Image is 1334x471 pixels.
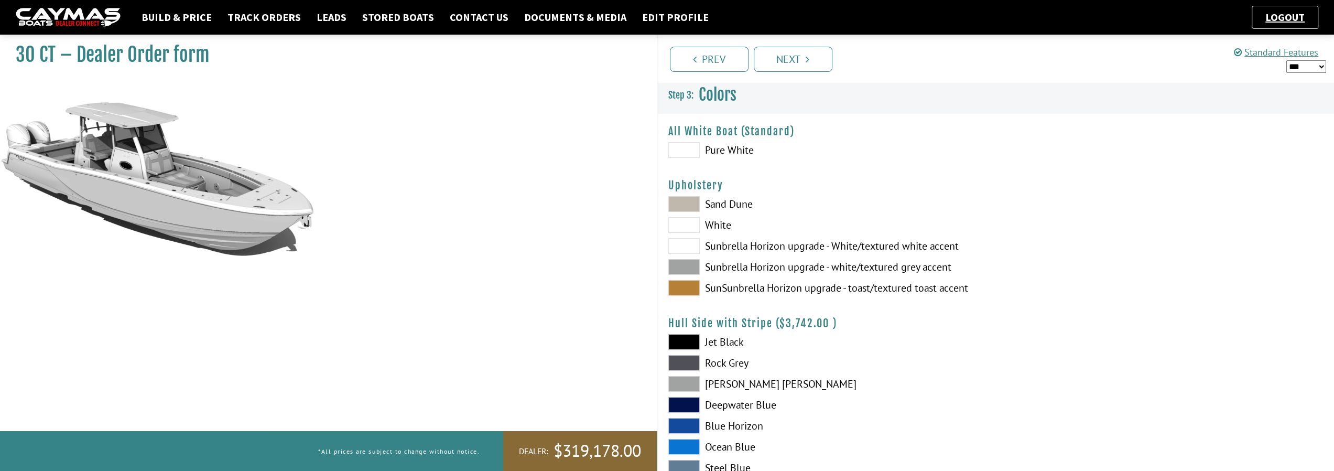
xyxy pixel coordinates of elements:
label: Blue Horizon [668,418,985,434]
a: Dealer:$319,178.00 [503,431,657,471]
a: Documents & Media [519,10,632,24]
label: Sand Dune [668,196,985,212]
span: Dealer: [519,446,548,457]
h4: All White Boat (Standard) [668,125,1324,138]
label: Jet Black [668,334,985,350]
label: Sunbrella Horizon upgrade - white/textured grey accent [668,259,985,275]
label: Pure White [668,142,985,158]
label: SunSunbrella Horizon upgrade - toast/textured toast accent [668,280,985,296]
a: Edit Profile [637,10,714,24]
a: Contact Us [444,10,514,24]
label: Rock Grey [668,355,985,371]
label: White [668,217,985,233]
a: Standard Features [1234,46,1318,58]
a: Leads [311,10,352,24]
a: Track Orders [222,10,306,24]
h1: 30 CT – Dealer Order form [16,43,631,67]
a: Build & Price [136,10,217,24]
a: Stored Boats [357,10,439,24]
span: $3,742.00 [779,317,829,330]
label: Deepwater Blue [668,397,985,413]
span: $319,178.00 [554,440,641,462]
label: Ocean Blue [668,439,985,455]
img: caymas-dealer-connect-2ed40d3bc7270c1d8d7ffb4b79bf05adc795679939227970def78ec6f6c03838.gif [16,8,121,27]
a: Next [754,47,832,72]
a: Prev [670,47,749,72]
label: [PERSON_NAME] [PERSON_NAME] [668,376,985,392]
p: *All prices are subject to change without notice. [318,443,480,460]
label: Sunbrella Horizon upgrade - White/textured white accent [668,238,985,254]
a: Logout [1260,10,1310,24]
h4: Upholstery [668,179,1324,192]
h4: Hull Side with Stripe ( ) [668,317,1324,330]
